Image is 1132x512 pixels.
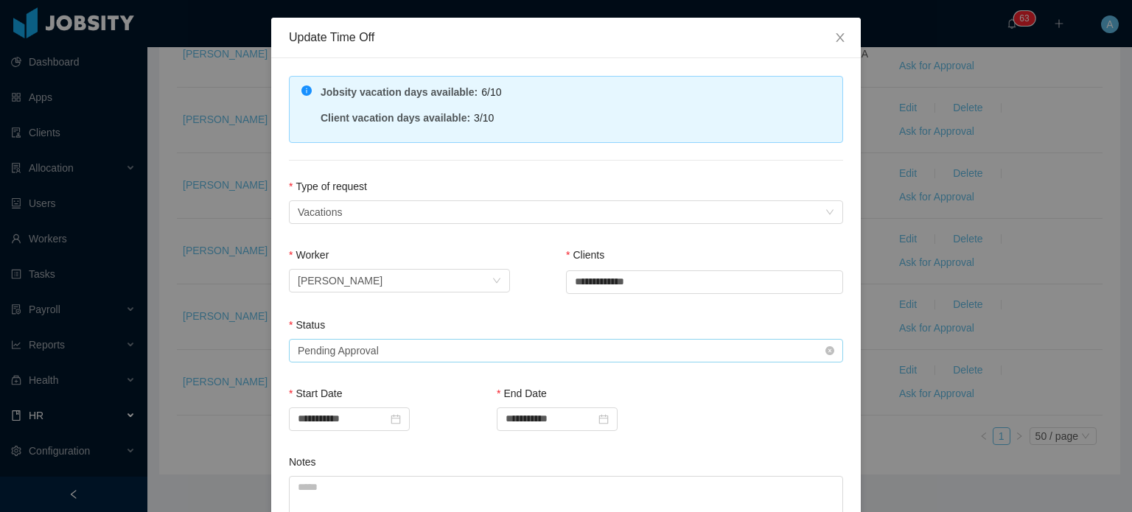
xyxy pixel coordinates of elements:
[298,270,382,292] div: Joshua Platero
[298,340,379,362] div: Pending Approval
[289,319,325,331] label: Status
[321,86,478,98] strong: Jobsity vacation days available :
[289,180,367,192] label: Type of request
[825,346,834,355] i: icon: close-circle
[298,201,342,223] div: Vacations
[474,112,494,124] span: 3/10
[497,387,547,399] label: End Date
[289,387,342,399] label: Start Date
[481,86,501,98] span: 6/10
[834,32,846,43] i: icon: close
[566,249,604,261] label: Clients
[391,414,401,424] i: icon: calendar
[289,456,316,468] label: Notes
[598,414,609,424] i: icon: calendar
[289,29,843,46] div: Update Time Off
[321,112,470,124] strong: Client vacation days available :
[820,18,861,59] button: Close
[289,249,329,261] label: Worker
[301,85,312,96] i: icon: info-circle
